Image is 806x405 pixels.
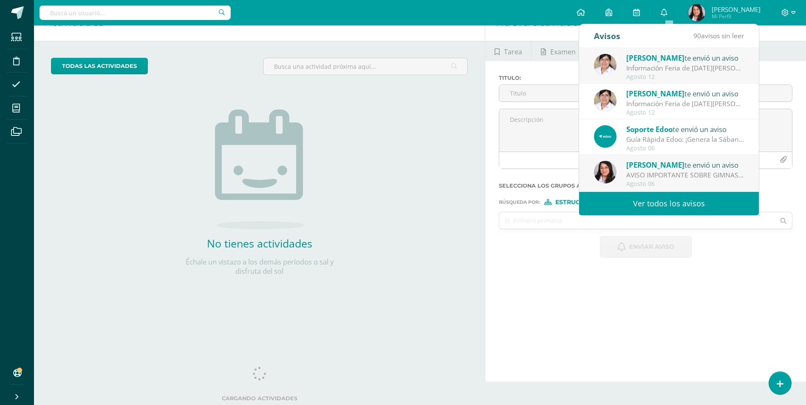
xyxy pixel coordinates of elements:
[555,200,597,205] span: Estructura
[485,41,531,61] a: Tarea
[550,42,576,62] span: Examen
[594,54,617,76] img: 4074e4aec8af62734b518a95961417a1.png
[626,170,744,180] div: AVISO IMPORTANTE SOBRE GIMNASIA : Buenas tardes, padres de familia se les recuerda la siguiente i...
[600,236,692,258] button: Enviar aviso
[693,31,744,40] span: avisos sin leer
[594,161,617,183] img: e58fff9af64ebd1b5a53195e3abe3fe0.png
[499,75,792,81] label: Titulo :
[504,42,522,62] span: Tarea
[499,212,775,229] input: Ej. Primero primaria
[51,395,468,402] label: Cargando actividades
[51,58,148,74] a: todas las Actividades
[626,145,744,152] div: Agosto 06
[594,90,617,112] img: 4074e4aec8af62734b518a95961417a1.png
[499,183,792,189] label: Selecciona los grupos a enviar aviso :
[626,109,744,116] div: Agosto 12
[626,159,744,170] div: te envió un aviso
[626,89,684,98] span: [PERSON_NAME]
[712,13,761,20] span: Mi Perfil
[626,124,673,134] span: Soporte Edoo
[175,236,345,250] h2: No tienes actividades
[594,24,620,48] div: Avisos
[626,53,684,63] span: [PERSON_NAME]
[688,4,705,21] img: c13c807260b80c66525ee0a64c8e0972.png
[215,110,304,229] img: no_activities.png
[499,85,792,101] input: Titulo
[499,200,540,205] span: Búsqueda por :
[626,52,744,63] div: te envió un aviso
[175,257,345,276] p: Échale un vistazo a los demás períodos o sal y disfruta del sol
[626,124,744,135] div: te envió un aviso
[626,160,684,170] span: [PERSON_NAME]
[626,88,744,99] div: te envió un aviso
[579,192,759,215] a: Ver todos los avisos
[712,5,761,14] span: [PERSON_NAME]
[263,58,468,75] input: Busca una actividad próxima aquí...
[629,236,674,257] span: Enviar aviso
[626,99,744,109] div: Información Feria de la Asunción : Buena tarde, les compartimos información para tomar en cuenta ...
[532,41,585,61] a: Examen
[626,73,744,81] div: Agosto 12
[626,135,744,144] div: Guía Rápida Edoo: ¡Genera la Sábana de tu Curso en Pocos Pasos!: En Edoo, buscamos facilitar la a...
[626,63,744,73] div: Información Feria de la Asunción : Buena tarde, les compartimos información para tomar en cuenta ...
[40,6,231,20] input: Busca un usuario...
[693,31,701,40] span: 90
[626,180,744,188] div: Agosto 06
[594,125,617,148] img: 544892825c0ef607e0100ea1c1606ec1.png
[544,199,608,205] div: [object Object]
